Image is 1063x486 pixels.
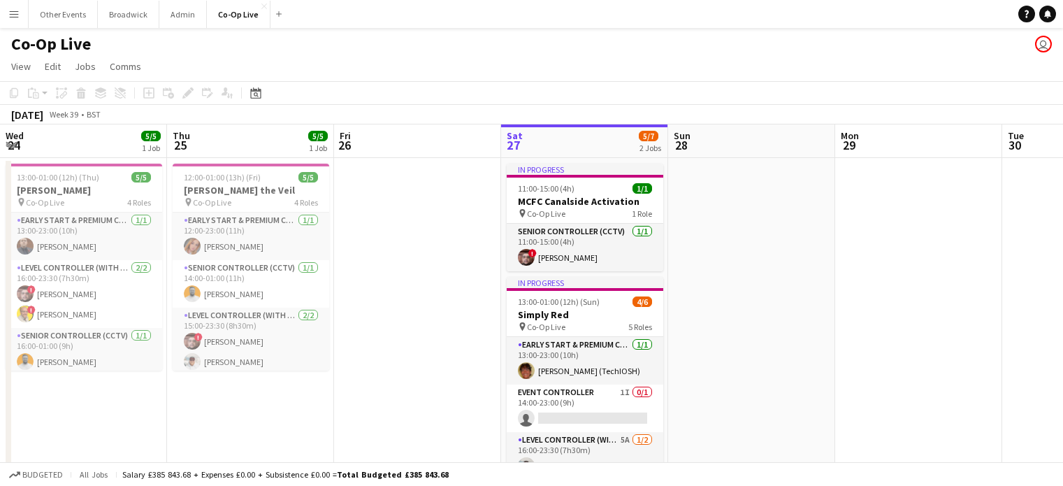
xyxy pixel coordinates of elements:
app-user-avatar: Ashley Fielding [1035,36,1052,52]
a: Jobs [69,57,101,76]
span: Jobs [75,60,96,73]
span: Budgeted [22,470,63,480]
span: 13:00-01:00 (12h) (Sun) [518,296,600,307]
span: Wed [6,129,24,142]
div: 2 Jobs [639,143,661,153]
span: 25 [171,137,190,153]
div: [DATE] [11,108,43,122]
app-card-role: Senior Controller (CCTV)1/114:00-01:00 (11h)[PERSON_NAME] [173,260,329,308]
span: Tue [1008,129,1024,142]
span: 5/7 [639,131,658,141]
span: 13:00-01:00 (12h) (Thu) [17,172,99,183]
span: 5/5 [141,131,161,141]
h3: [PERSON_NAME] the Veil [173,184,329,196]
h3: Simply Red [507,308,663,321]
span: 4/6 [632,296,652,307]
span: 11:00-15:00 (4h) [518,183,574,194]
span: 5/5 [298,172,318,183]
h3: [PERSON_NAME] [6,184,162,196]
app-job-card: In progress13:00-01:00 (12h) (Sun)4/6Simply Red Co-Op Live5 RolesEarly Start & Premium Controller... [507,277,663,484]
span: 24 [3,137,24,153]
span: ! [528,249,537,257]
span: Sat [507,129,523,142]
span: 29 [839,137,859,153]
span: Sun [674,129,690,142]
span: 4 Roles [294,197,318,208]
app-card-role: Early Start & Premium Controller (with CCTV)1/113:00-23:00 (10h)[PERSON_NAME] (TechIOSH) [507,337,663,385]
span: Edit [45,60,61,73]
span: ! [27,306,36,314]
a: View [6,57,36,76]
div: 1 Job [309,143,327,153]
span: View [11,60,31,73]
app-card-role: Level Controller (with CCTV)2/215:00-23:30 (8h30m)![PERSON_NAME][PERSON_NAME] [173,308,329,376]
span: Week 39 [46,109,81,120]
span: Co-Op Live [26,197,64,208]
span: Co-Op Live [527,208,565,219]
span: 26 [338,137,351,153]
span: 27 [505,137,523,153]
h3: MCFC Canalside Activation [507,195,663,208]
span: 1/1 [632,183,652,194]
span: Co-Op Live [193,197,231,208]
button: Co-Op Live [207,1,270,28]
span: All jobs [77,469,110,480]
app-card-role: Early Start & Premium Controller (with CCTV)1/112:00-23:00 (11h)[PERSON_NAME] [173,213,329,260]
app-card-role: Event Controller1I0/114:00-23:00 (9h) [507,385,663,432]
span: 28 [672,137,690,153]
span: 30 [1006,137,1024,153]
div: In progress [507,277,663,288]
app-job-card: 13:00-01:00 (12h) (Thu)5/5[PERSON_NAME] Co-Op Live4 RolesEarly Start & Premium Controller (with C... [6,164,162,371]
span: ! [27,285,36,294]
div: BST [87,109,101,120]
a: Edit [39,57,66,76]
button: Admin [159,1,207,28]
span: 1 Role [632,208,652,219]
app-job-card: 12:00-01:00 (13h) (Fri)5/5[PERSON_NAME] the Veil Co-Op Live4 RolesEarly Start & Premium Controlle... [173,164,329,371]
span: 5 Roles [628,322,652,332]
span: Thu [173,129,190,142]
span: 5/5 [308,131,328,141]
div: Salary £385 843.68 + Expenses £0.00 + Subsistence £0.00 = [122,469,449,480]
span: Mon [841,129,859,142]
span: 12:00-01:00 (13h) (Fri) [184,172,261,183]
button: Broadwick [98,1,159,28]
button: Budgeted [7,467,65,483]
app-job-card: In progress11:00-15:00 (4h)1/1MCFC Canalside Activation Co-Op Live1 RoleSenior Controller (CCTV)1... [507,164,663,271]
span: Comms [110,60,141,73]
div: In progress [507,164,663,175]
div: 1 Job [142,143,160,153]
a: Comms [104,57,147,76]
app-card-role: Early Start & Premium Controller (with CCTV)1/113:00-23:00 (10h)[PERSON_NAME] [6,213,162,260]
app-card-role: Senior Controller (CCTV)1/111:00-15:00 (4h)![PERSON_NAME] [507,224,663,271]
span: Total Budgeted £385 843.68 [337,469,449,480]
span: ! [194,333,203,341]
span: Co-Op Live [527,322,565,332]
span: Fri [340,129,351,142]
span: 4 Roles [127,197,151,208]
span: 5/5 [131,172,151,183]
button: Other Events [29,1,98,28]
h1: Co-Op Live [11,34,91,55]
app-card-role: Senior Controller (CCTV)1/116:00-01:00 (9h)[PERSON_NAME] [6,328,162,376]
app-card-role: Level Controller (with CCTV)2/216:00-23:30 (7h30m)![PERSON_NAME]![PERSON_NAME] [6,260,162,328]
